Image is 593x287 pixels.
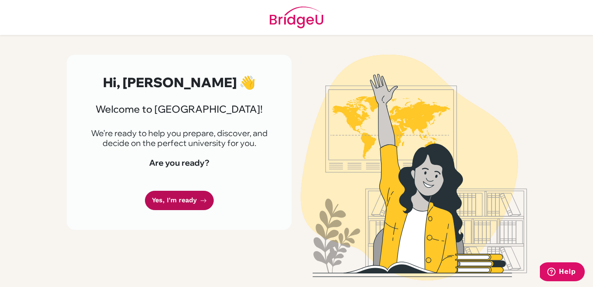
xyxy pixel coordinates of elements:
[145,191,214,210] a: Yes, I'm ready
[540,262,585,283] iframe: Opens a widget where you can find more information
[86,103,272,115] h3: Welcome to [GEOGRAPHIC_DATA]!
[86,158,272,168] h4: Are you ready?
[86,128,272,148] p: We're ready to help you prepare, discover, and decide on the perfect university for you.
[86,74,272,90] h2: Hi, [PERSON_NAME] 👋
